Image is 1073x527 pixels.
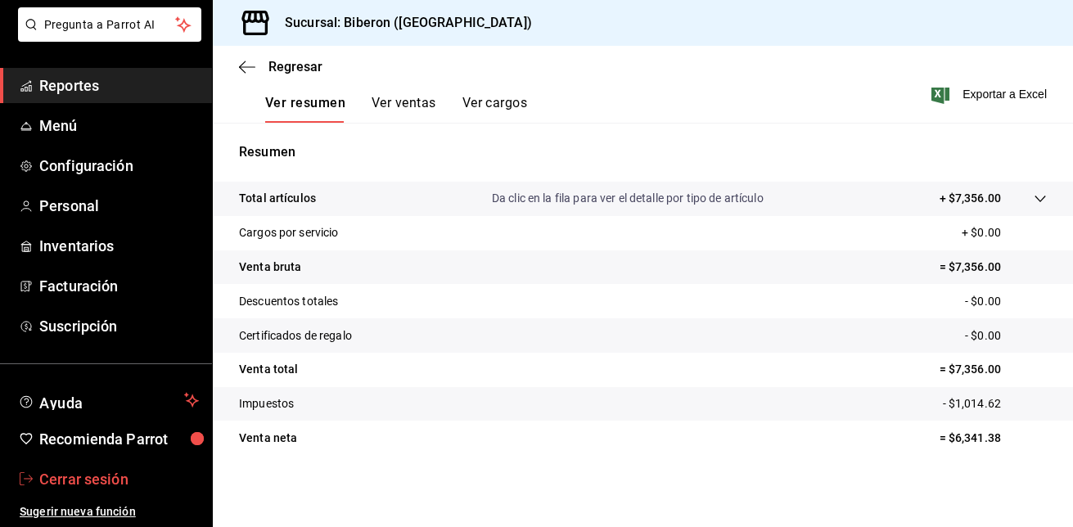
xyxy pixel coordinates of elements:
p: Resumen [239,142,1047,162]
button: Exportar a Excel [935,84,1047,104]
p: Cargos por servicio [239,224,339,241]
a: Pregunta a Parrot AI [11,28,201,45]
span: Configuración [39,155,199,177]
p: Venta neta [239,430,297,447]
p: + $7,356.00 [940,190,1001,207]
p: Certificados de regalo [239,327,352,345]
span: Pregunta a Parrot AI [44,16,176,34]
span: Inventarios [39,235,199,257]
p: - $0.00 [965,327,1047,345]
p: Venta bruta [239,259,301,276]
span: Personal [39,195,199,217]
span: Suscripción [39,315,199,337]
p: Da clic en la fila para ver el detalle por tipo de artículo [492,190,764,207]
h3: Sucursal: Biberon ([GEOGRAPHIC_DATA]) [272,13,532,33]
span: Regresar [268,59,322,74]
p: Descuentos totales [239,293,338,310]
p: Total artículos [239,190,316,207]
p: + $0.00 [962,224,1047,241]
p: - $1,014.62 [943,395,1047,412]
p: = $7,356.00 [940,259,1047,276]
p: Impuestos [239,395,294,412]
span: Facturación [39,275,199,297]
span: Reportes [39,74,199,97]
span: Ayuda [39,390,178,410]
p: = $6,341.38 [940,430,1047,447]
button: Ver resumen [265,95,345,123]
span: Menú [39,115,199,137]
button: Pregunta a Parrot AI [18,7,201,42]
p: = $7,356.00 [940,361,1047,378]
p: - $0.00 [965,293,1047,310]
span: Sugerir nueva función [20,503,199,520]
p: Venta total [239,361,298,378]
span: Cerrar sesión [39,468,199,490]
button: Ver ventas [372,95,436,123]
button: Regresar [239,59,322,74]
button: Ver cargos [462,95,528,123]
span: Recomienda Parrot [39,428,199,450]
div: navigation tabs [265,95,527,123]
